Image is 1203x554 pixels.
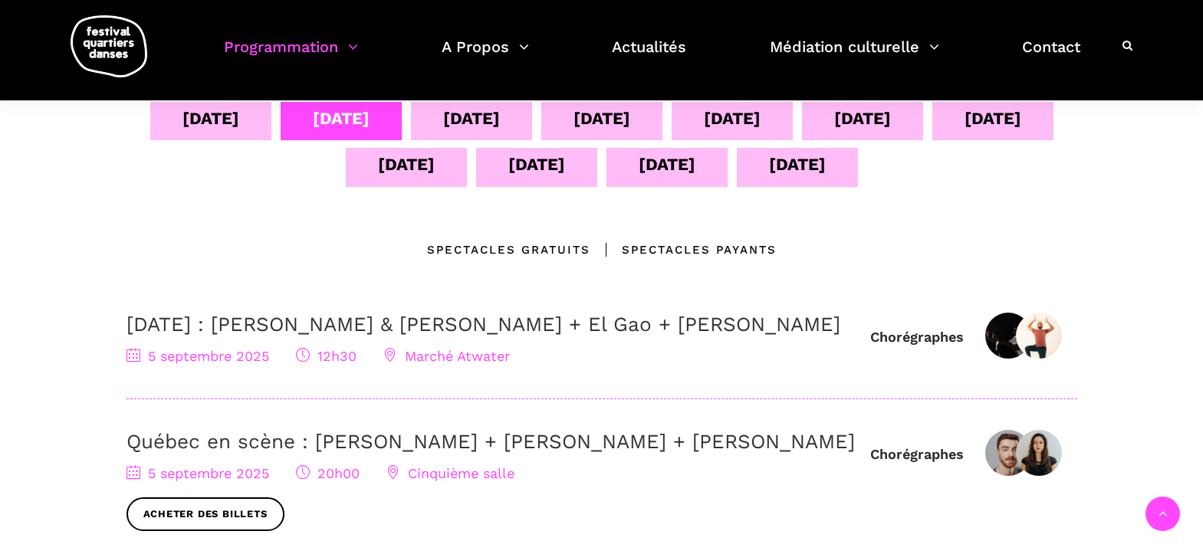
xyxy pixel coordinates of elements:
[442,34,529,79] a: A Propos
[590,241,777,259] div: Spectacles Payants
[870,445,964,463] div: Chorégraphes
[386,465,514,481] span: Cinquième salle
[443,105,500,132] div: [DATE]
[508,151,565,178] div: [DATE]
[427,241,590,259] div: Spectacles gratuits
[639,151,695,178] div: [DATE]
[985,430,1031,476] img: Zachary Bastille
[127,313,840,336] a: [DATE] : [PERSON_NAME] & [PERSON_NAME] + El Gao + [PERSON_NAME]
[313,105,370,132] div: [DATE]
[1016,430,1062,476] img: IMG01031-Edit
[127,348,269,364] span: 5 septembre 2025
[182,105,239,132] div: [DATE]
[127,465,269,481] span: 5 septembre 2025
[985,313,1031,359] img: Athena Lucie Assamba & Leah Danga
[834,105,891,132] div: [DATE]
[296,465,360,481] span: 20h00
[769,151,826,178] div: [DATE]
[1022,34,1080,79] a: Contact
[127,497,284,532] a: Acheter des billets
[383,348,510,364] span: Marché Atwater
[870,328,964,346] div: Chorégraphes
[612,34,686,79] a: Actualités
[71,15,147,77] img: logo-fqd-med
[574,105,630,132] div: [DATE]
[704,105,761,132] div: [DATE]
[224,34,358,79] a: Programmation
[770,34,939,79] a: Médiation culturelle
[127,430,855,453] a: Québec en scène : [PERSON_NAME] + [PERSON_NAME] + [PERSON_NAME]
[378,151,435,178] div: [DATE]
[965,105,1021,132] div: [DATE]
[296,348,357,364] span: 12h30
[1016,313,1062,359] img: Rameez Karim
